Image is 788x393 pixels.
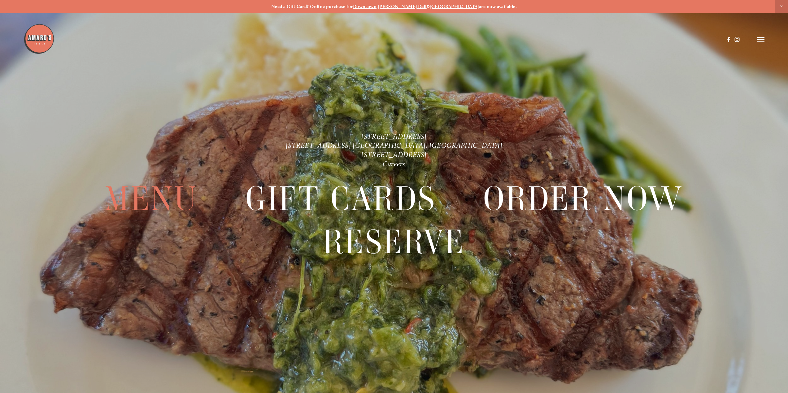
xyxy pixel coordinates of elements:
strong: Need a Gift Card? Online purchase for [271,4,353,9]
strong: & [427,4,430,9]
a: Reserve [323,220,465,263]
a: [STREET_ADDRESS] [GEOGRAPHIC_DATA], [GEOGRAPHIC_DATA] [286,141,503,150]
span: Reserve [323,220,465,263]
img: Amaro's Table [24,23,54,54]
strong: are now available. [479,4,517,9]
a: [STREET_ADDRESS] [361,150,427,159]
a: [GEOGRAPHIC_DATA] [430,4,479,9]
a: Careers [383,160,405,168]
a: Downtown [353,4,377,9]
a: Gift Cards [246,177,436,220]
a: [PERSON_NAME] Dell [378,4,427,9]
a: [STREET_ADDRESS] [361,132,427,140]
a: Order Now [483,177,683,220]
strong: , [377,4,378,9]
a: Menu [105,177,198,220]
